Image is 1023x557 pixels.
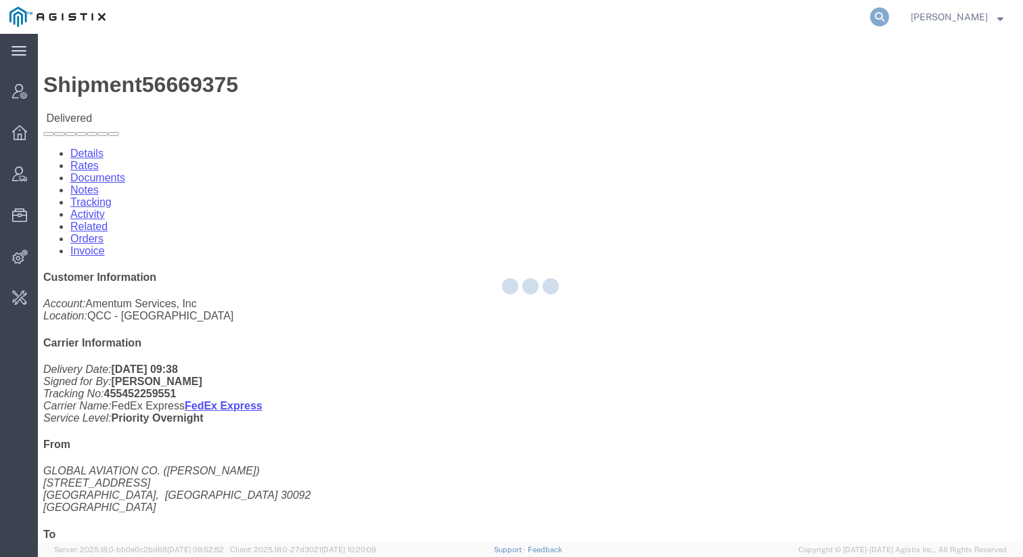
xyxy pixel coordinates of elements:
span: Copyright © [DATE]-[DATE] Agistix Inc., All Rights Reserved [798,544,1007,556]
img: logo [9,7,106,27]
span: [DATE] 10:20:09 [321,545,376,554]
span: Server: 2025.18.0-bb0e0c2bd68 [54,545,224,554]
span: Client: 2025.18.0-27d3021 [230,545,376,554]
a: Feedback [528,545,562,554]
span: [DATE] 09:52:52 [167,545,224,554]
a: Support [494,545,528,554]
button: [PERSON_NAME] [910,9,1004,25]
span: Daria Moshkova [911,9,988,24]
